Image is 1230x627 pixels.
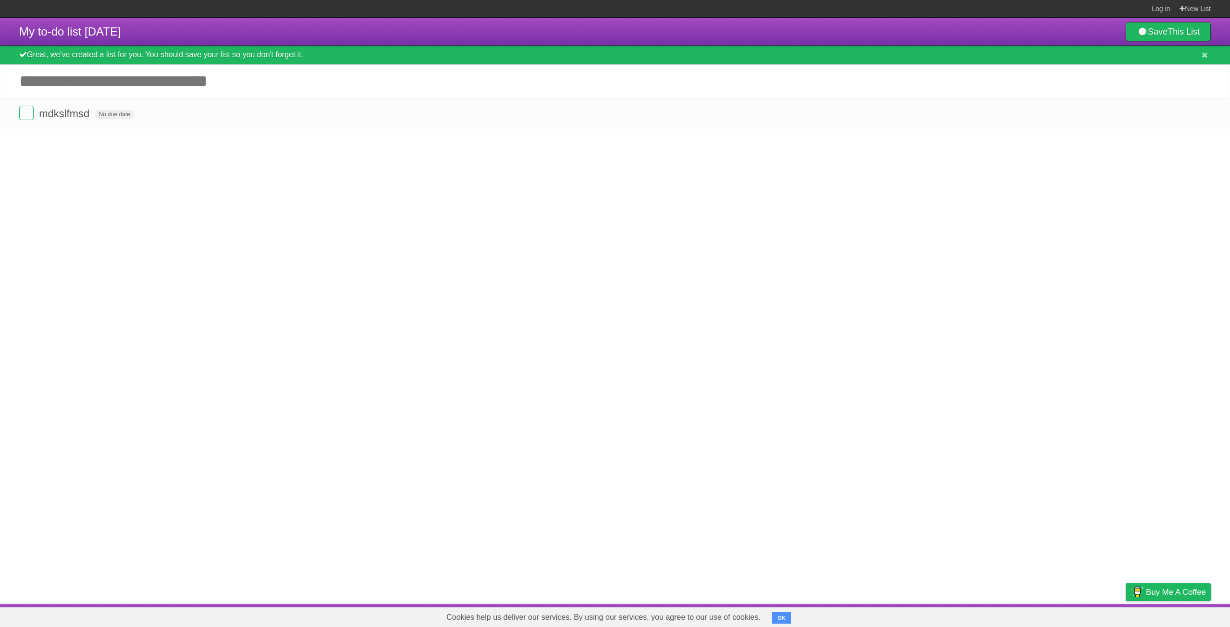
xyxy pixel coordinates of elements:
a: Buy me a coffee [1126,583,1211,601]
a: Suggest a feature [1150,606,1211,625]
img: Buy me a coffee [1131,584,1144,600]
b: This List [1168,27,1200,37]
span: mdkslfmsd [39,108,92,120]
a: Terms [1081,606,1102,625]
span: No due date [95,110,134,119]
span: Cookies help us deliver our services. By using our services, you agree to our use of cookies. [437,608,770,627]
button: OK [772,612,791,624]
a: Privacy [1113,606,1138,625]
a: Developers [1030,606,1069,625]
span: My to-do list [DATE] [19,25,121,38]
a: About [998,606,1018,625]
a: SaveThis List [1126,22,1211,41]
label: Done [19,106,34,120]
span: Buy me a coffee [1146,584,1206,601]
